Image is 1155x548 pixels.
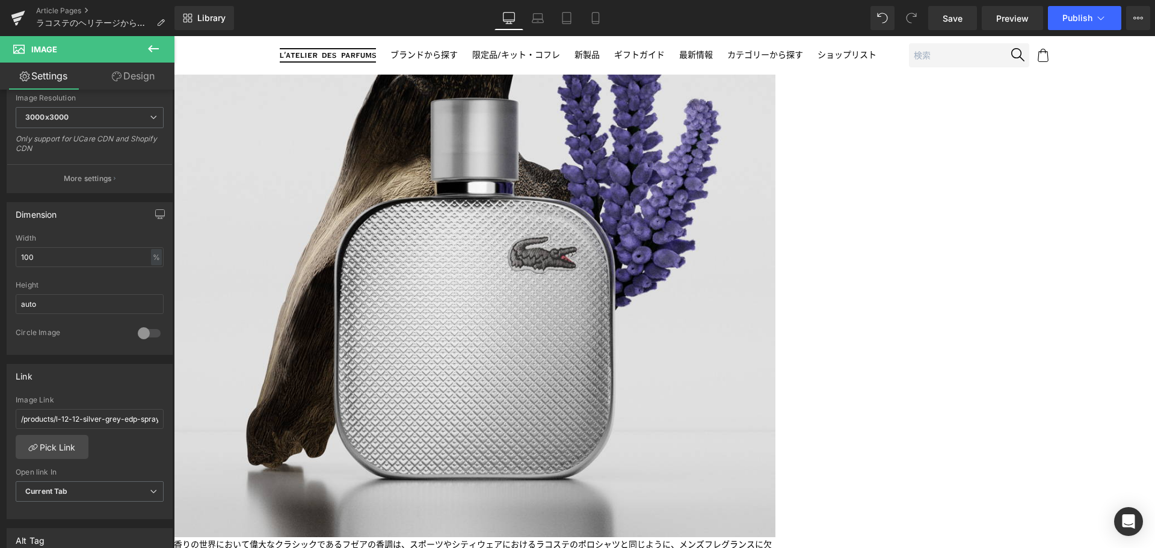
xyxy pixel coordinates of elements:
span: Image [31,45,57,54]
a: Laptop [523,6,552,30]
b: Current Tab [25,487,68,496]
div: Width [16,234,164,242]
div: Link [16,365,32,381]
input: auto [16,294,164,314]
input: https://your-shop.myshopify.com [16,409,164,429]
input: auto [16,247,164,267]
div: Dimension [16,203,57,220]
a: Tablet [552,6,581,30]
span: Library [197,13,226,23]
img: Icon_Search.svg [837,12,851,25]
button: More settings [7,164,172,192]
p: More settings [64,173,112,184]
div: % [151,249,162,265]
div: Only support for UCare CDN and Shopify CDN [16,134,164,161]
div: Open link In [16,468,164,476]
button: Redo [899,6,923,30]
span: Preview [996,12,1029,25]
div: Open Intercom Messenger [1114,507,1143,536]
div: Circle Image [16,328,126,340]
a: Mobile [581,6,610,30]
a: New Library [174,6,234,30]
div: Height [16,281,164,289]
a: 限定品/キット・コフレ [298,9,386,30]
a: Desktop [494,6,523,30]
b: 3000x3000 [25,112,69,122]
a: Pick Link [16,435,88,459]
img: Icon_Cart.svg [863,13,876,26]
button: Publish [1048,6,1121,30]
a: Preview [982,6,1043,30]
a: 新製品 [401,9,426,30]
a: 最新情報 [505,9,539,30]
div: Image Resolution [16,94,164,102]
div: Image Link [16,396,164,404]
div: Alt Tag [16,529,45,546]
span: Publish [1062,13,1092,23]
a: ショップリスト [644,9,703,30]
img: ラトリエ デ パルファム 公式オンラインストア [106,12,202,26]
a: ブランドから探す [217,9,284,30]
span: ラコステのヘリテージから生まれた新フレグランスデュオ！ [36,18,152,28]
button: More [1126,6,1150,30]
a: Design [90,63,177,90]
a: ギフトガイド [440,9,491,30]
a: Article Pages [36,6,174,16]
a: カテゴリーから探す [553,9,629,30]
input: 検索 [735,7,855,32]
span: Save [943,12,962,25]
button: Undo [870,6,895,30]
